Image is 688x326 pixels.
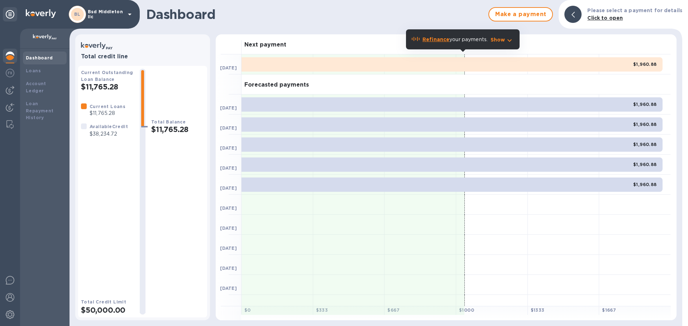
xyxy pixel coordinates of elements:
[6,69,14,77] img: Foreign exchange
[587,8,682,13] b: Please select a payment for details
[220,65,237,70] b: [DATE]
[220,125,237,131] b: [DATE]
[81,70,133,82] b: Current Outstanding Loan Balance
[244,82,309,88] h3: Forecasted payments
[495,10,546,19] span: Make a payment
[81,82,134,91] h2: $11,765.28
[90,124,128,129] b: Available Credit
[491,36,505,43] p: Show
[81,53,204,60] h3: Total credit line
[26,9,56,18] img: Logo
[220,105,237,111] b: [DATE]
[26,68,41,73] b: Loans
[26,81,46,93] b: Account Ledger
[220,205,237,211] b: [DATE]
[81,306,134,315] h2: $50,000.00
[220,225,237,231] b: [DATE]
[151,125,204,134] h2: $11,765.28
[633,62,657,67] b: $1,960.88
[88,9,124,19] p: Bsd Middleton llc
[220,185,237,191] b: [DATE]
[90,110,125,117] p: $11,765.28
[633,102,657,107] b: $1,960.88
[3,7,17,21] div: Unpin categories
[633,182,657,187] b: $1,960.88
[90,104,125,109] b: Current Loans
[422,37,449,42] b: Refinance
[459,307,474,313] b: $ 1000
[633,162,657,167] b: $1,960.88
[220,145,237,151] b: [DATE]
[422,36,488,43] p: your payments.
[488,7,553,21] button: Make a payment
[633,122,657,127] b: $1,960.88
[151,119,186,125] b: Total Balance
[90,130,128,138] p: $38,234.72
[220,266,237,271] b: [DATE]
[587,15,623,21] b: Click to open
[220,245,237,251] b: [DATE]
[26,101,54,121] b: Loan Repayment History
[220,165,237,171] b: [DATE]
[633,142,657,147] b: $1,960.88
[220,286,237,291] b: [DATE]
[602,307,616,313] b: $ 1667
[531,307,545,313] b: $ 1333
[74,11,81,17] b: BL
[244,42,286,48] h3: Next payment
[491,36,514,43] button: Show
[81,299,126,305] b: Total Credit Limit
[146,7,485,22] h1: Dashboard
[26,55,53,60] b: Dashboard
